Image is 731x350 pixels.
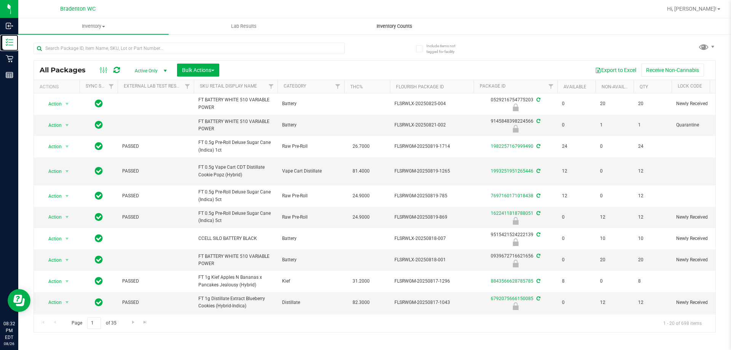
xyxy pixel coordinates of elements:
span: FT 1g Distillate Extract Blueberry Cookies (Hybrid-Indica) [198,295,273,310]
span: 82.3000 [349,297,373,308]
span: Newly Received [676,299,724,306]
span: 24.9000 [349,190,373,201]
inline-svg: Retail [6,55,13,62]
span: Vape Cart Distillate [282,168,340,175]
span: 1 [600,121,629,129]
div: 9515421524222139 [472,231,559,246]
input: Search Package ID, Item Name, SKU, Lot or Part Number... [34,43,345,54]
a: 6792075666150085 [491,296,533,301]
span: Battery [282,100,340,107]
div: 9145848398224566 [472,118,559,133]
a: Lock Code [678,83,702,89]
span: Sync from Compliance System [535,296,540,301]
span: select [62,212,72,222]
span: Newly Received [676,235,724,242]
span: Action [41,255,62,265]
span: Action [41,212,62,222]
a: Filter [545,80,557,93]
span: FLSRWGM-20250819-785 [394,192,469,200]
span: FLSRWLX-20250825-004 [394,100,469,107]
span: select [62,233,72,244]
span: FLSRWGM-20250819-1265 [394,168,469,175]
span: Page of 35 [65,317,123,329]
span: 0 [600,143,629,150]
div: Newly Received [472,302,559,310]
span: 12 [638,299,667,306]
span: Quarantine [676,121,724,129]
span: Sync from Compliance System [535,193,540,198]
span: PASSED [122,143,189,150]
span: Raw Pre-Roll [282,143,340,150]
span: FT BATTERY WHITE 510 VARIABLE POWER [198,96,273,111]
input: 1 [87,317,101,329]
span: 0 [562,235,591,242]
span: 20 [638,256,667,264]
span: Sync from Compliance System [535,211,540,216]
span: Newly Received [676,100,724,107]
span: 0 [600,168,629,175]
a: Inventory Counts [319,18,469,34]
a: 8843566628785785 [491,278,533,284]
span: Action [41,141,62,152]
a: Inventory [18,18,169,34]
span: Newly Received [676,214,724,221]
a: Go to the last page [140,317,151,328]
span: Sync from Compliance System [535,144,540,149]
span: 1 - 20 of 698 items [657,317,708,329]
span: Distillate [282,299,340,306]
span: 1 [638,121,667,129]
a: External Lab Test Result [124,83,184,89]
a: Sync Status [86,83,115,89]
span: In Sync [95,120,103,130]
span: In Sync [95,297,103,308]
span: In Sync [95,276,103,286]
span: 8 [638,278,667,285]
span: 12 [562,192,591,200]
span: PASSED [122,168,189,175]
span: Newly Received [676,256,724,264]
span: Lab Results [221,23,267,30]
span: select [62,255,72,265]
span: Action [41,120,62,131]
a: Category [284,83,306,89]
span: Sync from Compliance System [535,168,540,174]
span: FT 0.5g Vape Cart CDT Distillate Cookie Popz (Hybrid) [198,164,273,178]
a: Filter [265,80,278,93]
span: FT BATTERY WHITE 510 VARIABLE POWER [198,253,273,267]
inline-svg: Reports [6,71,13,79]
div: Actions [40,84,77,89]
span: Include items not tagged for facility [426,43,464,54]
iframe: Resource center [8,289,30,312]
span: PASSED [122,214,189,221]
div: Newly Received [472,260,559,267]
a: Flourish Package ID [396,84,444,89]
span: 12 [638,192,667,200]
span: Inventory Counts [366,23,423,30]
span: All Packages [40,66,93,74]
span: 0 [600,192,629,200]
span: 12 [562,168,591,175]
span: Raw Pre-Roll [282,192,340,200]
span: Hi, [PERSON_NAME]! [667,6,717,12]
span: Battery [282,235,340,242]
span: PASSED [122,192,189,200]
span: Action [41,233,62,244]
div: 0529216754775203 [472,96,559,111]
span: Bulk Actions [182,67,214,73]
a: Lab Results [169,18,319,34]
span: Battery [282,256,340,264]
span: FT BATTERY WHITE 510 VARIABLE POWER [198,118,273,133]
span: 10 [600,235,629,242]
a: THC% [350,84,363,89]
a: Qty [640,84,648,89]
span: Sync from Compliance System [535,232,540,237]
inline-svg: Inbound [6,22,13,30]
span: FLSRWLX-20250821-002 [394,121,469,129]
span: FT 0.5g Pre-Roll Deluxe Sugar Cane (Indica) 1ct [198,139,273,153]
div: 0939672716621656 [472,253,559,267]
span: Sync from Compliance System [535,253,540,259]
span: select [62,99,72,109]
span: Kief [282,278,340,285]
span: Inventory [18,23,169,30]
span: Action [41,297,62,308]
